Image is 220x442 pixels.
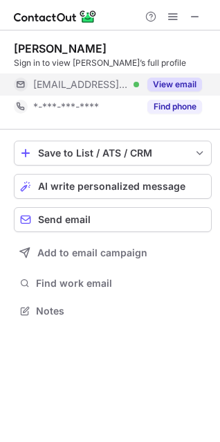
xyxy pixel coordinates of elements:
span: [EMAIL_ADDRESS][DOMAIN_NAME] [33,78,129,91]
div: Save to List / ATS / CRM [38,148,187,159]
button: AI write personalized message [14,174,212,199]
span: Notes [36,305,206,317]
button: Find work email [14,274,212,293]
div: Sign in to view [PERSON_NAME]’s full profile [14,57,212,69]
button: save-profile-one-click [14,141,212,166]
button: Reveal Button [147,78,202,91]
span: Find work email [36,277,206,290]
img: ContactOut v5.3.10 [14,8,97,25]
button: Notes [14,301,212,321]
span: Send email [38,214,91,225]
button: Send email [14,207,212,232]
div: [PERSON_NAME] [14,42,107,55]
button: Reveal Button [147,100,202,114]
span: AI write personalized message [38,181,185,192]
button: Add to email campaign [14,240,212,265]
span: Add to email campaign [37,247,147,258]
